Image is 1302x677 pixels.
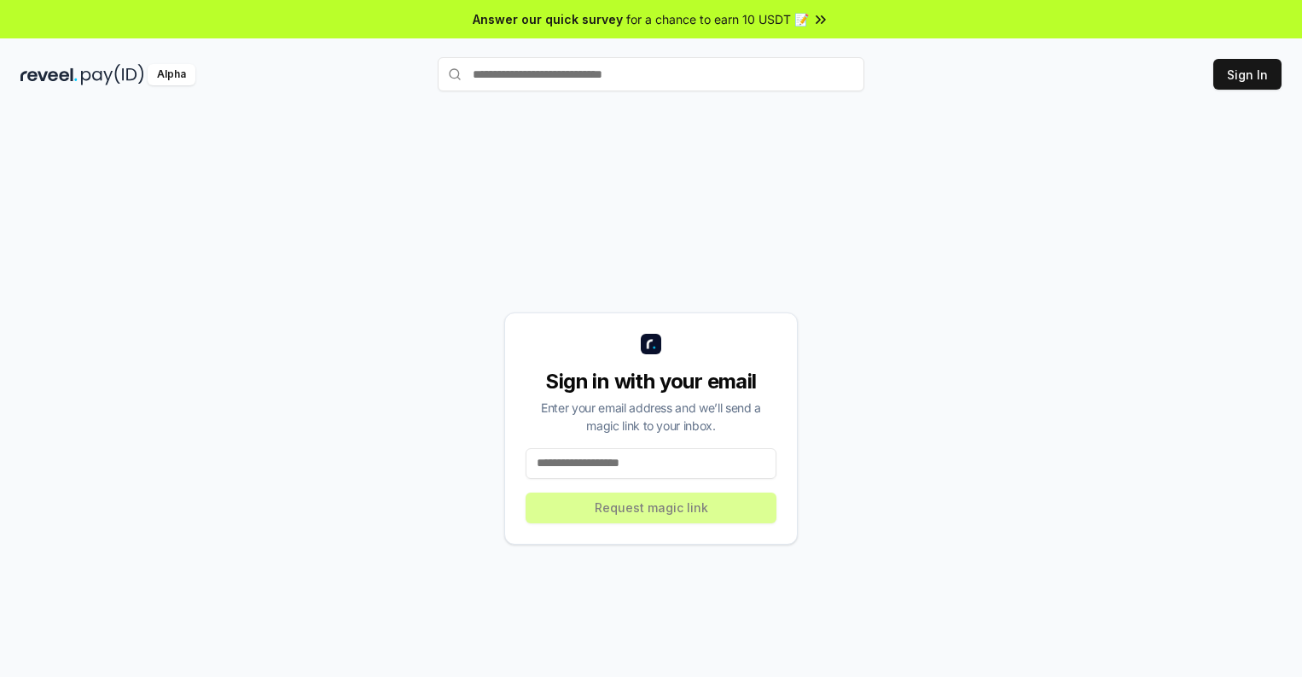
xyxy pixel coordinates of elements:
[641,334,661,354] img: logo_small
[148,64,195,85] div: Alpha
[473,10,623,28] span: Answer our quick survey
[526,368,776,395] div: Sign in with your email
[20,64,78,85] img: reveel_dark
[526,399,776,435] div: Enter your email address and we’ll send a magic link to your inbox.
[1213,59,1282,90] button: Sign In
[626,10,809,28] span: for a chance to earn 10 USDT 📝
[81,64,144,85] img: pay_id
